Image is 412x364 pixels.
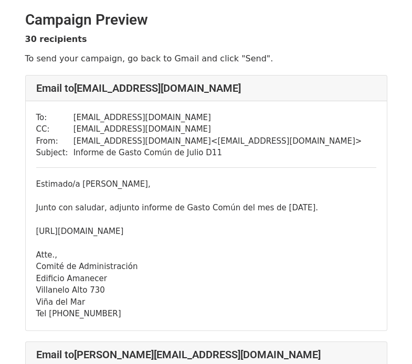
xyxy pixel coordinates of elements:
div: Estimado/a [PERSON_NAME], Junto con saludar, adjunto informe de Gasto Común del mes de [DATE]. [U... [36,178,376,261]
td: To: [36,112,73,124]
td: From: [36,135,73,147]
td: [EMAIL_ADDRESS][DOMAIN_NAME] [73,112,362,124]
div: Edificio Amanecer [36,261,376,284]
h4: Email to [PERSON_NAME][EMAIL_ADDRESS][DOMAIN_NAME] [36,348,376,361]
div: Viña del Mar [36,261,376,308]
strong: 30 recipients [25,34,87,44]
p: To send your campaign, go back to Gmail and click "Send". [25,53,387,64]
td: [EMAIL_ADDRESS][DOMAIN_NAME] < [EMAIL_ADDRESS][DOMAIN_NAME] > [73,135,362,147]
div: Comité de Administración [36,261,376,273]
td: Subject: [36,147,73,159]
div: Villanelo Alto 730 [36,261,376,296]
td: Informe de Gasto Común de Julio D11 [73,147,362,159]
td: CC: [36,123,73,135]
h4: Email to [EMAIL_ADDRESS][DOMAIN_NAME] [36,82,376,94]
h2: Campaign Preview [25,11,387,29]
div: Tel [PHONE_NUMBER] [36,261,376,320]
td: [EMAIL_ADDRESS][DOMAIN_NAME] [73,123,362,135]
